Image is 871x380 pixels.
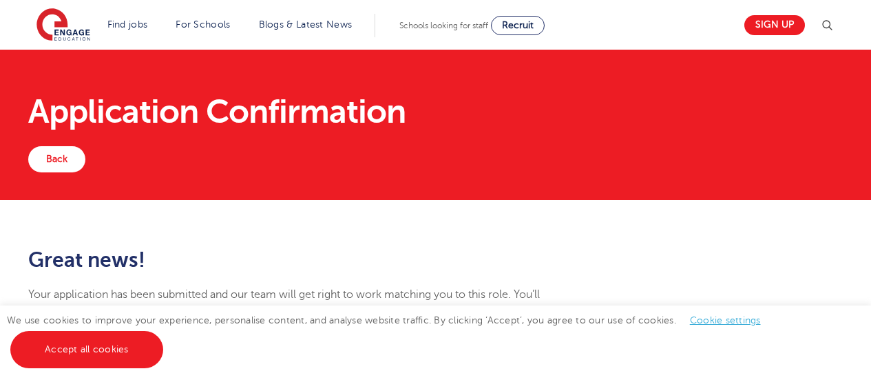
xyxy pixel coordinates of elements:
[502,20,534,30] span: Recruit
[28,248,565,272] h2: Great news!
[7,315,775,354] span: We use cookies to improve your experience, personalise content, and analyse website traffic. By c...
[10,331,163,368] a: Accept all cookies
[107,19,148,30] a: Find jobs
[28,95,843,128] h1: Application Confirmation
[744,15,805,35] a: Sign up
[28,286,565,340] p: Your application has been submitted and our team will get right to work matching you to this role...
[399,21,488,30] span: Schools looking for staff
[176,19,230,30] a: For Schools
[690,315,761,326] a: Cookie settings
[259,19,353,30] a: Blogs & Latest News
[36,8,90,43] img: Engage Education
[28,146,85,172] a: Back
[491,16,545,35] a: Recruit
